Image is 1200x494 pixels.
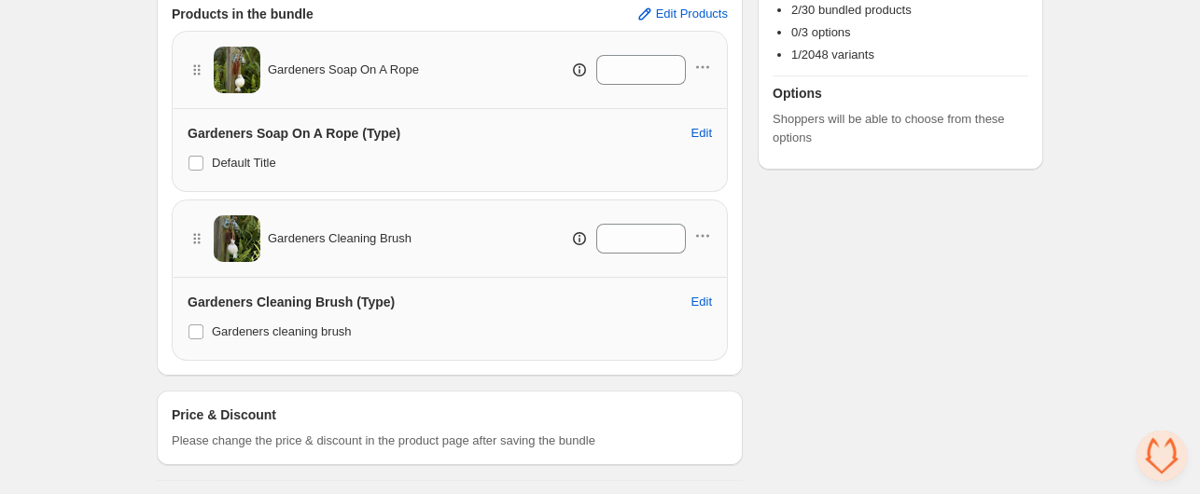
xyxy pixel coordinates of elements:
span: Edit [691,295,712,309]
img: Gardeners Cleaning Brush [214,215,260,262]
h3: Products in the bundle [172,5,314,23]
span: Edit Products [656,7,728,21]
button: Edit [680,118,723,148]
span: 2/30 bundled products [791,3,912,17]
span: Please change the price & discount in the product page after saving the bundle [172,432,595,450]
h3: Gardeners Soap On A Rope (Type) [188,124,400,143]
span: Gardeners Soap On A Rope [268,61,419,79]
span: 0/3 options [791,25,851,39]
img: Gardeners Soap On A Rope [214,47,260,93]
h3: Price & Discount [172,405,276,424]
span: Gardeners Cleaning Brush [268,229,412,248]
button: Edit [680,287,723,317]
span: Shoppers will be able to choose from these options [773,110,1028,147]
div: Open chat [1137,431,1187,481]
span: Gardeners cleaning brush [212,324,352,338]
h3: Gardeners Cleaning Brush (Type) [188,293,395,311]
span: Default Title [212,156,276,170]
span: 1/2048 variants [791,48,874,62]
h3: Options [773,84,1028,103]
span: Edit [691,126,712,141]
